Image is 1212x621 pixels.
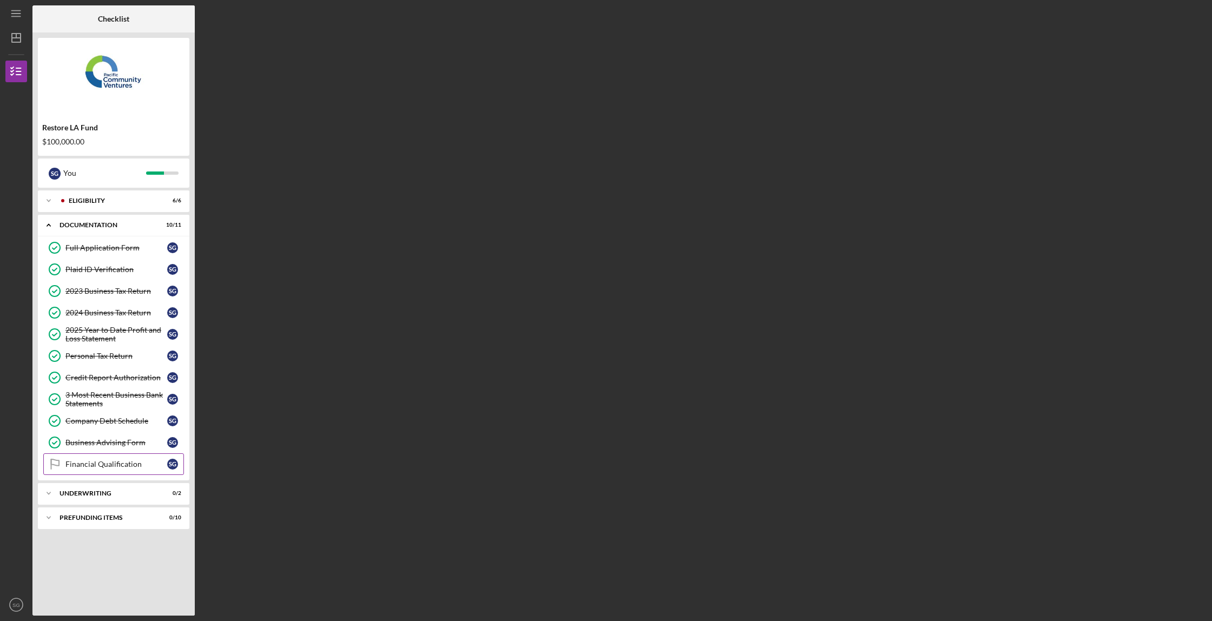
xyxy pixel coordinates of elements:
[162,222,181,228] div: 10 / 11
[60,514,154,521] div: Prefunding Items
[167,437,178,448] div: S G
[43,432,184,453] a: Business Advising FormSG
[43,453,184,475] a: Financial QualificationSG
[60,222,154,228] div: Documentation
[42,123,185,132] div: Restore LA Fund
[43,237,184,259] a: Full Application FormSG
[65,391,167,408] div: 3 Most Recent Business Bank Statements
[167,242,178,253] div: S G
[167,459,178,470] div: S G
[43,410,184,432] a: Company Debt ScheduleSG
[12,602,20,608] text: SG
[38,43,189,108] img: Product logo
[167,415,178,426] div: S G
[167,394,178,405] div: S G
[65,417,167,425] div: Company Debt Schedule
[162,197,181,204] div: 6 / 6
[5,594,27,616] button: SG
[167,351,178,361] div: S G
[167,286,178,296] div: S G
[43,367,184,388] a: Credit Report AuthorizationSG
[43,323,184,345] a: 2025 Year to Date Profit and Loss StatementSG
[162,490,181,497] div: 0 / 2
[43,259,184,280] a: Plaid ID VerificationSG
[60,490,154,497] div: Underwriting
[167,372,178,383] div: S G
[65,438,167,447] div: Business Advising Form
[43,388,184,410] a: 3 Most Recent Business Bank StatementsSG
[43,345,184,367] a: Personal Tax ReturnSG
[43,302,184,323] a: 2024 Business Tax ReturnSG
[167,307,178,318] div: S G
[65,287,167,295] div: 2023 Business Tax Return
[65,243,167,252] div: Full Application Form
[65,373,167,382] div: Credit Report Authorization
[69,197,154,204] div: Eligibility
[65,352,167,360] div: Personal Tax Return
[167,329,178,340] div: S G
[63,164,146,182] div: You
[42,137,185,146] div: $100,000.00
[65,308,167,317] div: 2024 Business Tax Return
[167,264,178,275] div: S G
[98,15,129,23] b: Checklist
[43,280,184,302] a: 2023 Business Tax ReturnSG
[65,265,167,274] div: Plaid ID Verification
[49,168,61,180] div: S G
[65,460,167,468] div: Financial Qualification
[162,514,181,521] div: 0 / 10
[65,326,167,343] div: 2025 Year to Date Profit and Loss Statement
